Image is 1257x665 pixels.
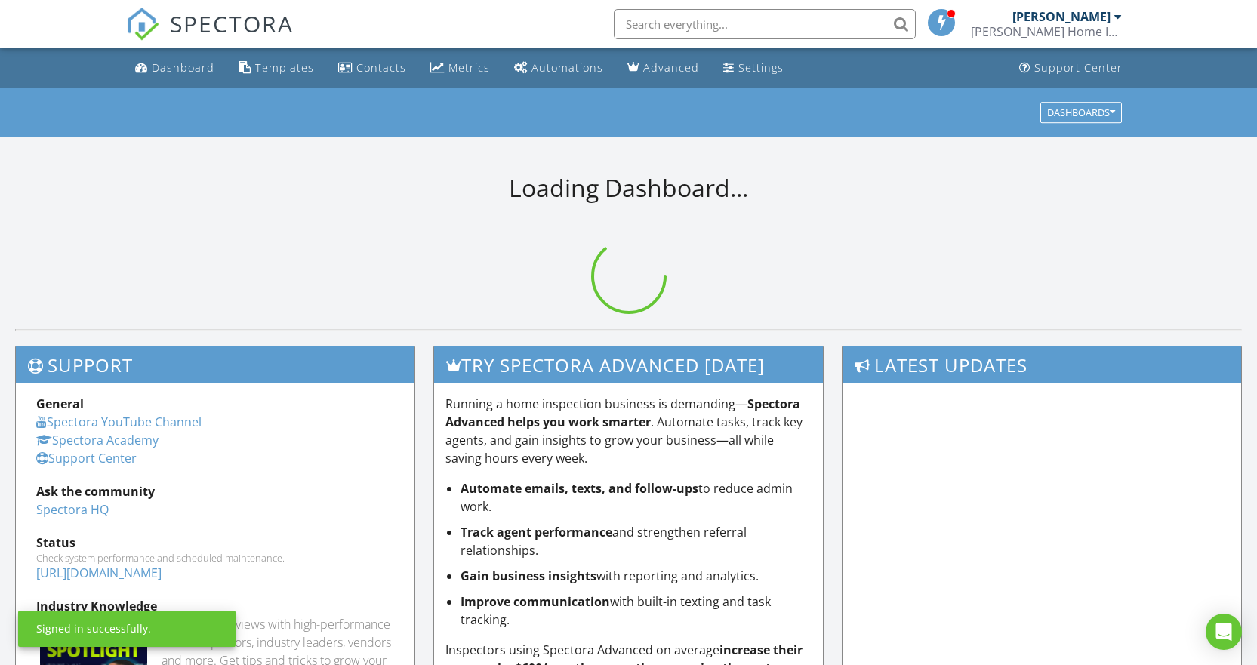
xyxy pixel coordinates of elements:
[36,396,84,412] strong: General
[36,597,394,615] div: Industry Knowledge
[16,346,414,383] h3: Support
[531,60,603,75] div: Automations
[36,482,394,500] div: Ask the community
[424,54,496,82] a: Metrics
[971,24,1122,39] div: Myers Home Inspections
[1034,60,1123,75] div: Support Center
[152,60,214,75] div: Dashboard
[170,8,294,39] span: SPECTORA
[129,54,220,82] a: Dashboard
[1012,9,1111,24] div: [PERSON_NAME]
[1047,107,1115,118] div: Dashboards
[36,432,159,448] a: Spectora Academy
[461,567,812,585] li: with reporting and analytics.
[36,501,109,518] a: Spectora HQ
[717,54,790,82] a: Settings
[461,480,698,497] strong: Automate emails, texts, and follow-ups
[461,593,812,629] li: with built-in texting and task tracking.
[255,60,314,75] div: Templates
[126,20,294,52] a: SPECTORA
[843,346,1241,383] h3: Latest Updates
[126,8,159,41] img: The Best Home Inspection Software - Spectora
[461,593,610,610] strong: Improve communication
[1206,614,1242,650] div: Open Intercom Messenger
[36,414,202,430] a: Spectora YouTube Channel
[614,9,916,39] input: Search everything...
[36,621,151,636] div: Signed in successfully.
[461,524,612,540] strong: Track agent performance
[621,54,705,82] a: Advanced
[36,565,162,581] a: [URL][DOMAIN_NAME]
[1013,54,1129,82] a: Support Center
[356,60,406,75] div: Contacts
[332,54,412,82] a: Contacts
[643,60,699,75] div: Advanced
[461,479,812,516] li: to reduce admin work.
[445,396,800,430] strong: Spectora Advanced helps you work smarter
[233,54,320,82] a: Templates
[738,60,784,75] div: Settings
[508,54,609,82] a: Automations (Basic)
[461,568,596,584] strong: Gain business insights
[36,534,394,552] div: Status
[1040,102,1122,123] button: Dashboards
[36,450,137,466] a: Support Center
[434,346,824,383] h3: Try spectora advanced [DATE]
[445,395,812,467] p: Running a home inspection business is demanding— . Automate tasks, track key agents, and gain ins...
[448,60,490,75] div: Metrics
[36,552,394,564] div: Check system performance and scheduled maintenance.
[461,523,812,559] li: and strengthen referral relationships.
